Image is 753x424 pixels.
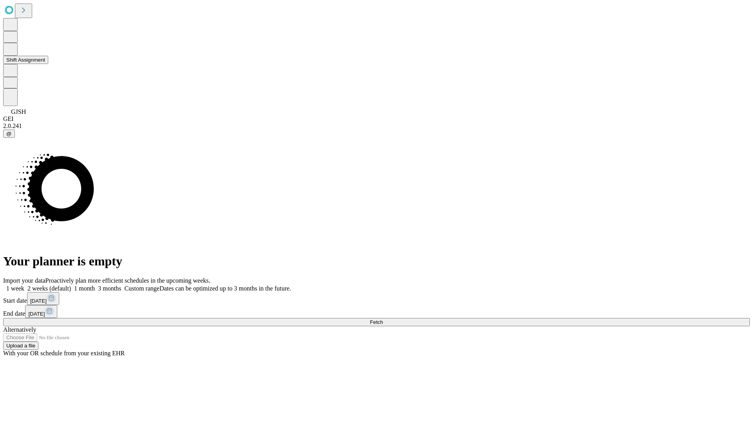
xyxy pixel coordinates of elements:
[160,285,291,292] span: Dates can be optimized up to 3 months in the future.
[30,298,47,304] span: [DATE]
[3,350,125,356] span: With your OR schedule from your existing EHR
[3,115,750,122] div: GEI
[124,285,159,292] span: Custom range
[3,254,750,269] h1: Your planner is empty
[27,292,59,305] button: [DATE]
[3,122,750,130] div: 2.0.241
[3,56,48,64] button: Shift Assignment
[11,108,26,115] span: GJSH
[45,277,210,284] span: Proactively plan more efficient schedules in the upcoming weeks.
[27,285,71,292] span: 2 weeks (default)
[3,342,38,350] button: Upload a file
[3,305,750,318] div: End date
[6,131,12,137] span: @
[74,285,95,292] span: 1 month
[98,285,121,292] span: 3 months
[3,318,750,326] button: Fetch
[3,326,36,333] span: Alternatively
[25,305,57,318] button: [DATE]
[370,319,383,325] span: Fetch
[28,311,45,317] span: [DATE]
[6,285,24,292] span: 1 week
[3,277,45,284] span: Import your data
[3,130,15,138] button: @
[3,292,750,305] div: Start date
